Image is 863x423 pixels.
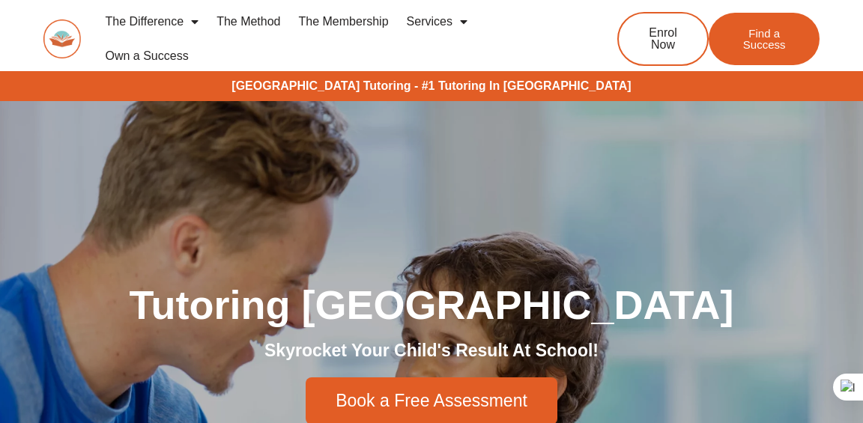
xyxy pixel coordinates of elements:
a: Services [398,4,476,39]
a: Find a Success [709,13,820,65]
span: Enrol Now [641,27,685,51]
nav: Menu [96,4,572,73]
h1: Tutoring [GEOGRAPHIC_DATA] [12,284,851,325]
h2: Skyrocket Your Child's Result At School! [12,340,851,362]
span: Book a Free Assessment [336,392,527,410]
a: Enrol Now [617,12,709,66]
a: Own a Success [96,39,197,73]
a: The Method [208,4,289,39]
a: The Membership [290,4,398,39]
a: The Difference [96,4,208,39]
span: Find a Success [731,28,797,50]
